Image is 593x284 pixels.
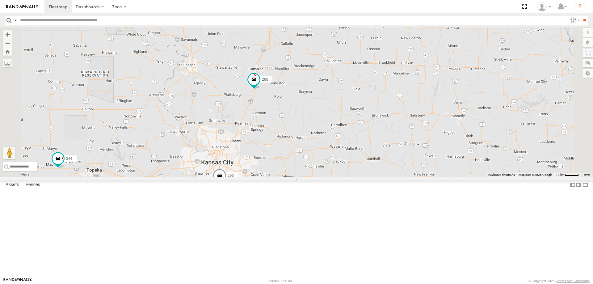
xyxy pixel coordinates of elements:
a: Visit our Website [3,278,32,284]
button: Zoom Home [3,47,12,56]
label: Hide Summary Table [582,180,588,189]
span: 10 km [556,173,565,176]
label: Measure [3,59,12,67]
label: Dock Summary Table to the Right [576,180,582,189]
label: Map Settings [582,69,593,78]
button: Drag Pegman onto the map to open Street View [3,147,15,159]
button: Map Scale: 10 km per 42 pixels [554,173,581,177]
a: Terms (opens in new tab) [584,174,590,176]
img: rand-logo.svg [6,5,38,9]
span: Map data ©2025 Google [519,173,552,176]
button: Keyboard shortcuts [488,173,515,177]
span: 288 [262,77,268,82]
div: Version: 309.00 [268,279,292,283]
span: 244 [66,156,72,160]
label: Search Filter Options [568,16,581,25]
i: ? [575,2,585,12]
span: 296 [228,173,234,178]
button: Zoom out [3,39,12,47]
label: Search Query [13,16,18,25]
label: Dock Summary Table to the Left [570,180,576,189]
label: Assets [2,180,22,189]
button: Zoom in [3,30,12,39]
label: Fences [23,180,43,189]
div: © Copyright 2025 - [528,279,590,283]
a: Terms and Conditions [557,279,590,283]
div: Steve Basgall [535,2,553,11]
